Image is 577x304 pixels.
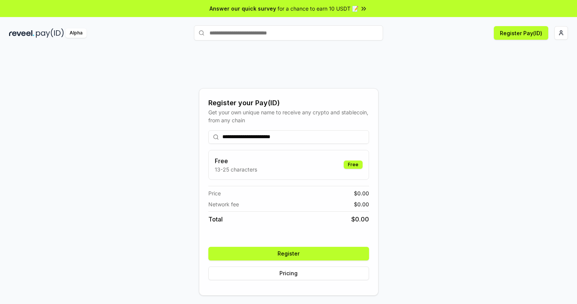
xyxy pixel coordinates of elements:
[208,189,221,197] span: Price
[344,161,363,169] div: Free
[278,5,358,12] span: for a chance to earn 10 USDT 📝
[208,267,369,280] button: Pricing
[208,215,223,224] span: Total
[215,165,257,173] p: 13-25 characters
[208,108,369,124] div: Get your own unique name to receive any crypto and stablecoin, from any chain
[208,200,239,208] span: Network fee
[208,98,369,108] div: Register your Pay(ID)
[354,200,369,208] span: $ 0.00
[209,5,276,12] span: Answer our quick survey
[354,189,369,197] span: $ 0.00
[215,156,257,165] h3: Free
[36,28,64,38] img: pay_id
[351,215,369,224] span: $ 0.00
[65,28,87,38] div: Alpha
[208,247,369,260] button: Register
[9,28,34,38] img: reveel_dark
[494,26,548,40] button: Register Pay(ID)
